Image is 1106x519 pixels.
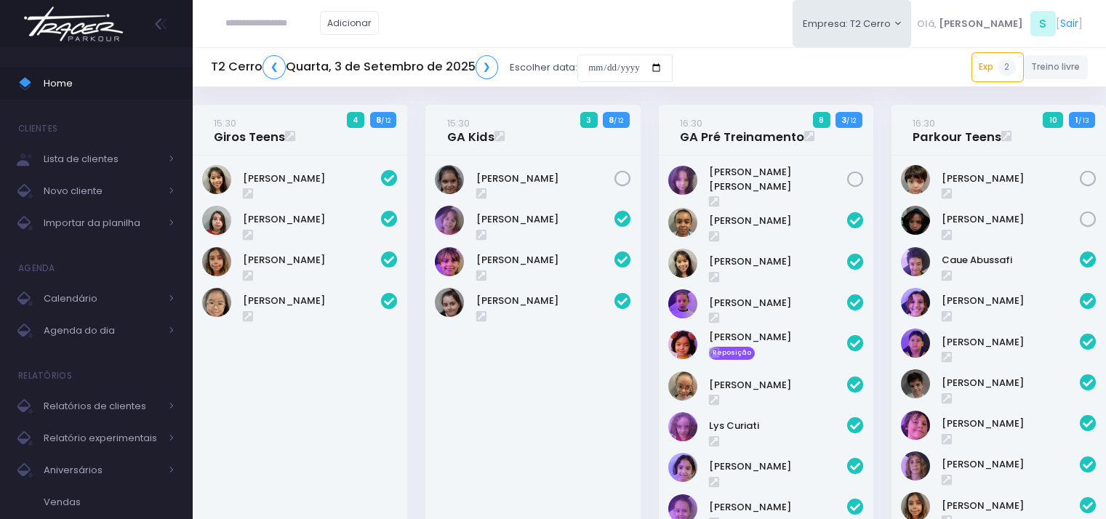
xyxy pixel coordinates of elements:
[381,116,390,125] small: / 12
[44,321,160,340] span: Agenda do dia
[709,214,847,228] a: [PERSON_NAME]
[44,182,160,201] span: Novo cliente
[709,459,847,474] a: [PERSON_NAME]
[243,172,381,186] a: [PERSON_NAME]
[263,55,286,79] a: ❮
[901,165,930,194] img: Antônio Martins Marques
[243,212,381,227] a: [PERSON_NAME]
[376,114,381,126] strong: 8
[243,253,381,267] a: [PERSON_NAME]
[447,116,470,130] small: 15:30
[1043,112,1063,128] span: 10
[709,419,847,433] a: Lys Curiati
[709,500,847,515] a: [PERSON_NAME]
[435,288,464,317] img: Valentina Relvas Souza
[709,296,847,310] a: [PERSON_NAME]
[44,461,160,480] span: Aniversários
[202,288,231,317] img: Natália Mie Sunami
[942,253,1080,267] a: Caue Abussafi
[709,347,756,360] span: Reposição
[18,114,57,143] h4: Clientes
[1060,16,1078,31] a: Sair
[942,499,1080,513] a: [PERSON_NAME]
[1075,114,1078,126] strong: 1
[447,116,494,145] a: 15:30GA Kids
[913,116,935,130] small: 16:30
[901,451,930,480] img: João Bernardes
[709,254,847,269] a: [PERSON_NAME]
[44,397,160,416] span: Relatórios de clientes
[942,335,1080,350] a: [PERSON_NAME]
[942,376,1080,390] a: [PERSON_NAME]
[202,206,231,235] img: Luana Beggs
[211,55,498,79] h5: T2 Cerro Quarta, 3 de Setembro de 2025
[668,412,697,441] img: Lys Curiati
[680,116,804,145] a: 16:30GA Pré Treinamento
[214,116,285,145] a: 15:30Giros Teens
[211,51,673,84] div: Escolher data:
[44,74,175,93] span: Home
[1024,55,1089,79] a: Treino livre
[202,165,231,194] img: Catharina Morais Ablas
[1078,116,1089,125] small: / 13
[476,212,614,227] a: [PERSON_NAME]
[580,112,598,128] span: 3
[668,330,697,359] img: Julia Kallas Cohen
[901,411,930,440] img: Gabriel Leão
[942,417,1080,431] a: [PERSON_NAME]
[901,369,930,398] img: Gabriel Amaral Alves
[435,206,464,235] img: Amora vizer cerqueira
[942,457,1080,472] a: [PERSON_NAME]
[44,429,160,448] span: Relatório experimentais
[668,289,697,318] img: Isabella Rodrigues Tavares
[44,150,160,169] span: Lista de clientes
[846,116,856,125] small: / 12
[913,116,1001,145] a: 16:30Parkour Teens
[709,330,847,345] a: [PERSON_NAME]
[917,17,937,31] span: Olá,
[911,7,1088,40] div: [ ]
[668,453,697,482] img: Rafaela Matos
[44,289,160,308] span: Calendário
[668,208,697,237] img: Caroline Pacheco Duarte
[971,52,1024,81] a: Exp2
[998,59,1016,76] span: 2
[476,253,614,267] a: [PERSON_NAME]
[1030,11,1056,36] span: S
[202,247,231,276] img: Marina Winck Arantes
[476,294,614,308] a: [PERSON_NAME]
[942,212,1080,227] a: [PERSON_NAME]
[939,17,1023,31] span: [PERSON_NAME]
[243,294,381,308] a: [PERSON_NAME]
[901,206,930,235] img: Yeshe Idargo Kis
[709,378,847,393] a: [PERSON_NAME]
[841,114,846,126] strong: 3
[476,172,614,186] a: [PERSON_NAME]
[901,247,930,276] img: Caue Abussafi
[680,116,702,130] small: 16:30
[18,254,55,283] h4: Agenda
[44,214,160,233] span: Importar da planilha
[347,112,365,128] span: 4
[320,11,380,35] a: Adicionar
[668,249,697,278] img: Catharina Morais Ablas
[614,116,623,125] small: / 12
[709,165,847,193] a: [PERSON_NAME] [PERSON_NAME]
[214,116,236,130] small: 15:30
[942,294,1080,308] a: [PERSON_NAME]
[901,329,930,358] img: Felipe Jorge Bittar Sousa
[18,361,72,390] h4: Relatórios
[435,165,464,194] img: LAURA DA SILVA BORGES
[813,112,830,128] span: 8
[476,55,499,79] a: ❯
[44,493,175,512] span: Vendas
[609,114,614,126] strong: 8
[942,172,1080,186] a: [PERSON_NAME]
[901,288,930,317] img: Estela Nunes catto
[668,166,697,195] img: Maria Luísa lana lewin
[668,371,697,401] img: Julia Pacheco Duarte
[435,247,464,276] img: Martina Bertoluci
